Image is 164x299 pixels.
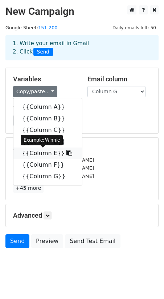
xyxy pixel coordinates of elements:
span: Daily emails left: 50 [110,24,159,32]
a: Send Test Email [65,234,120,248]
span: Send [33,48,53,56]
a: 151-200 [38,25,57,30]
h2: New Campaign [5,5,159,18]
h5: Email column [87,75,151,83]
a: {{Column B}} [13,113,82,124]
small: Google Sheet: [5,25,57,30]
a: Copy/paste... [13,86,57,97]
small: [EMAIL_ADDRESS][DOMAIN_NAME] [13,157,94,163]
a: {{Column D}} [13,136,82,148]
small: [EMAIL_ADDRESS][DOMAIN_NAME] [13,165,94,171]
a: Send [5,234,29,248]
a: +45 more [13,184,44,193]
a: Preview [31,234,63,248]
a: {{Column F}} [13,159,82,171]
div: 1. Write your email in Gmail 2. Click [7,39,157,56]
small: [EMAIL_ADDRESS][DOMAIN_NAME] [13,174,94,179]
a: {{Column E}} [13,148,82,159]
iframe: Chat Widget [128,264,164,299]
a: Daily emails left: 50 [110,25,159,30]
a: {{Column A}} [13,101,82,113]
a: {{Column C}} [13,124,82,136]
a: {{Column G}} [13,171,82,182]
h5: Advanced [13,212,151,219]
div: Example: Winnie [21,135,63,145]
h5: Variables [13,75,77,83]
